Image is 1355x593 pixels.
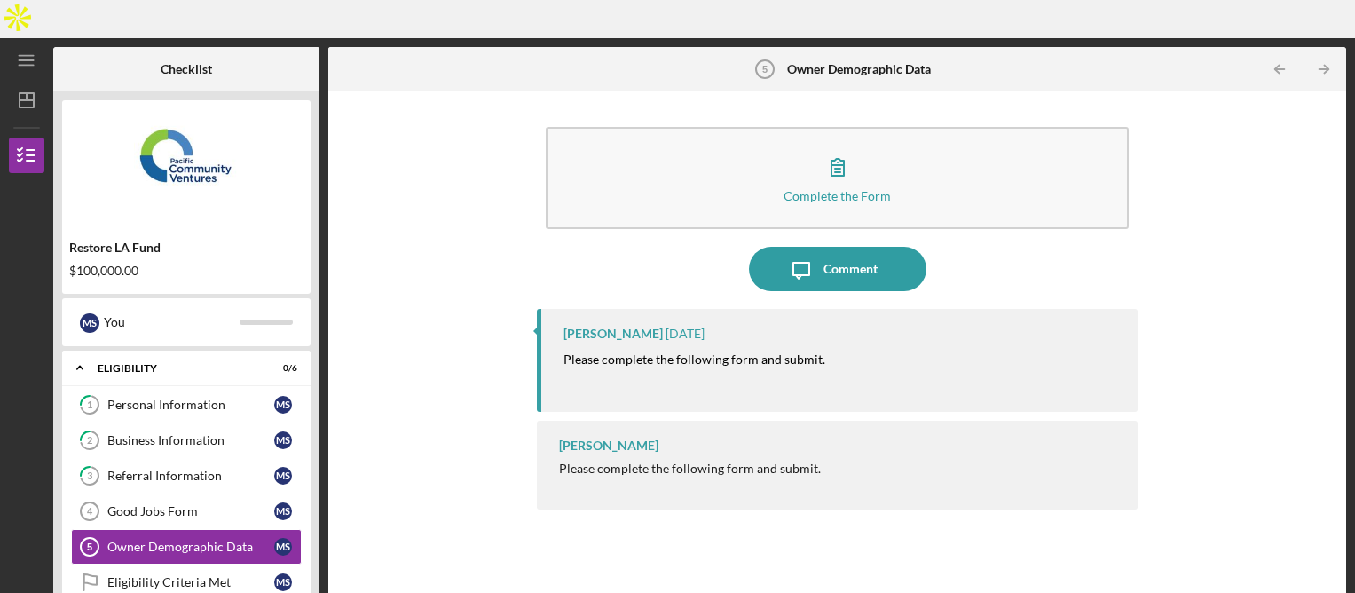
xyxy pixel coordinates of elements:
[87,506,93,517] tspan: 4
[563,327,663,341] div: [PERSON_NAME]
[823,247,878,291] div: Comment
[274,396,292,414] div: M S
[71,494,302,529] a: 4Good Jobs FormMS
[107,398,274,412] div: Personal Information
[762,64,768,75] tspan: 5
[161,62,212,76] b: Checklist
[107,504,274,518] div: Good Jobs Form
[80,313,99,333] div: M S
[274,538,292,556] div: M S
[71,387,302,423] a: 1Personal InformationMS
[107,433,274,447] div: Business Information
[559,462,821,476] div: Please complete the following form and submit.
[71,423,302,458] a: 2Business InformationMS
[274,431,292,449] div: M S
[274,467,292,485] div: M S
[563,352,825,367] mark: Please complete the following form and submit.
[784,189,891,202] div: Complete the Form
[274,502,292,520] div: M S
[559,439,658,453] div: [PERSON_NAME]
[666,327,705,341] time: 2025-09-16 22:51
[87,542,92,552] tspan: 5
[787,62,931,76] b: Owner Demographic Data
[107,575,274,589] div: Eligibility Criteria Met
[87,435,92,447] tspan: 2
[546,127,1128,229] button: Complete the Form
[62,109,311,216] img: Product logo
[107,540,274,554] div: Owner Demographic Data
[87,399,92,411] tspan: 1
[749,247,926,291] button: Comment
[274,573,292,591] div: M S
[69,264,303,278] div: $100,000.00
[69,241,303,255] div: Restore LA Fund
[104,307,240,337] div: You
[107,469,274,483] div: Referral Information
[87,470,92,482] tspan: 3
[71,529,302,565] a: 5Owner Demographic DataMS
[71,458,302,494] a: 3Referral InformationMS
[265,363,297,374] div: 0 / 6
[98,363,253,374] div: Eligibility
